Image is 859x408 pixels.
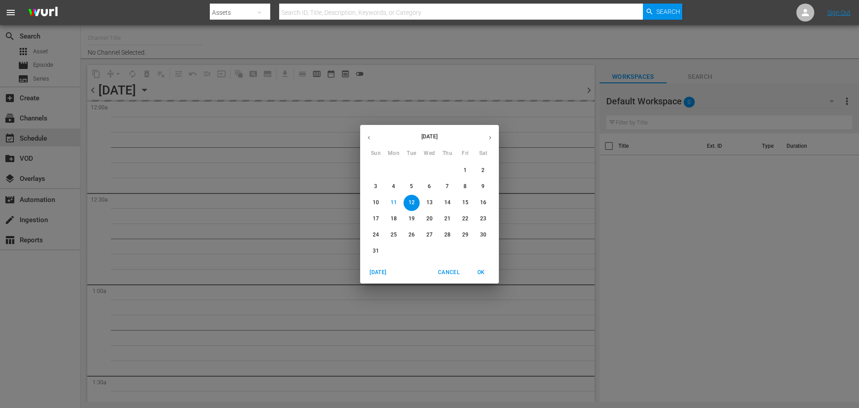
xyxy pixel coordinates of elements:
img: ans4CAIJ8jUAAAAAAAAAAAAAAAAAAAAAAAAgQb4GAAAAAAAAAAAAAAAAAAAAAAAAJMjXAAAAAAAAAAAAAAAAAAAAAAAAgAT5G... [21,2,64,23]
span: [DATE] [367,268,389,277]
p: 4 [392,183,395,190]
button: 28 [439,227,455,243]
button: Cancel [434,265,463,280]
button: OK [467,265,495,280]
button: 25 [386,227,402,243]
p: 26 [408,231,415,239]
p: 8 [464,183,467,190]
button: 11 [386,195,402,211]
span: Tue [404,149,420,158]
span: Fri [457,149,473,158]
button: 1 [457,163,473,179]
button: [DATE] [364,265,392,280]
button: 8 [457,179,473,195]
button: 9 [475,179,491,195]
p: 1 [464,167,467,174]
p: 11 [391,199,397,206]
button: 14 [439,195,455,211]
p: 10 [373,199,379,206]
button: 18 [386,211,402,227]
button: 24 [368,227,384,243]
button: 12 [404,195,420,211]
p: 21 [444,215,451,223]
button: 4 [386,179,402,195]
p: 28 [444,231,451,239]
p: 24 [373,231,379,239]
p: 7 [446,183,449,190]
p: 22 [462,215,468,223]
p: [DATE] [378,133,481,141]
button: 21 [439,211,455,227]
p: 20 [426,215,433,223]
p: 15 [462,199,468,206]
p: 29 [462,231,468,239]
span: Cancel [438,268,459,277]
p: 9 [481,183,485,190]
p: 27 [426,231,433,239]
button: 2 [475,163,491,179]
span: OK [470,268,492,277]
button: 31 [368,243,384,259]
p: 18 [391,215,397,223]
button: 26 [404,227,420,243]
span: menu [5,7,16,18]
button: 6 [421,179,438,195]
p: 31 [373,247,379,255]
button: 17 [368,211,384,227]
button: 5 [404,179,420,195]
span: Sat [475,149,491,158]
p: 14 [444,199,451,206]
p: 17 [373,215,379,223]
button: 20 [421,211,438,227]
button: 3 [368,179,384,195]
p: 3 [374,183,377,190]
p: 2 [481,167,485,174]
span: Search [656,4,680,20]
button: 10 [368,195,384,211]
span: Thu [439,149,455,158]
button: 29 [457,227,473,243]
span: Wed [421,149,438,158]
button: 19 [404,211,420,227]
p: 5 [410,183,413,190]
button: 16 [475,195,491,211]
button: 7 [439,179,455,195]
span: Sun [368,149,384,158]
span: Mon [386,149,402,158]
p: 16 [480,199,486,206]
p: 25 [391,231,397,239]
button: 30 [475,227,491,243]
p: 23 [480,215,486,223]
button: 27 [421,227,438,243]
p: 30 [480,231,486,239]
button: 15 [457,195,473,211]
button: 22 [457,211,473,227]
button: 13 [421,195,438,211]
p: 19 [408,215,415,223]
button: 23 [475,211,491,227]
p: 6 [428,183,431,190]
p: 12 [408,199,415,206]
a: Sign Out [827,9,850,16]
p: 13 [426,199,433,206]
